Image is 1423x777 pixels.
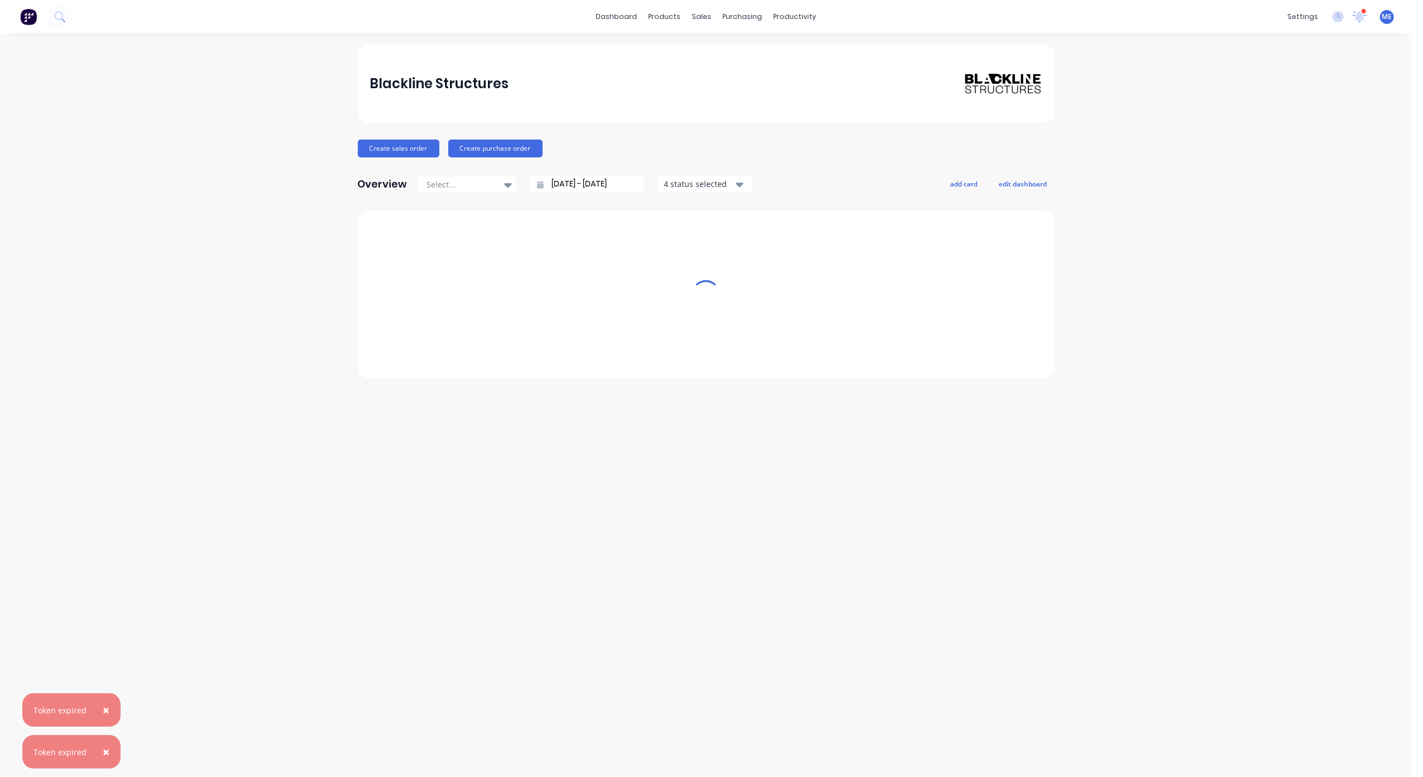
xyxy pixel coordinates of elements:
a: dashboard [590,8,643,25]
img: Factory [20,8,37,25]
button: Create sales order [358,140,439,157]
div: sales [686,8,717,25]
div: productivity [768,8,822,25]
span: × [103,744,109,760]
div: Overview [358,173,408,195]
div: purchasing [717,8,768,25]
button: Close [92,738,121,765]
div: products [643,8,686,25]
span: × [103,702,109,718]
div: settings [1282,8,1324,25]
button: add card [943,176,985,191]
div: Token expired [33,704,87,716]
button: Close [92,697,121,723]
button: Create purchase order [448,140,543,157]
img: Blackline Structures [964,73,1042,95]
span: ME [1382,12,1392,22]
div: 4 status selected [664,178,734,190]
button: edit dashboard [992,176,1055,191]
div: Blackline Structures [370,73,509,95]
div: Token expired [33,746,87,758]
button: 4 status selected [658,176,753,193]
